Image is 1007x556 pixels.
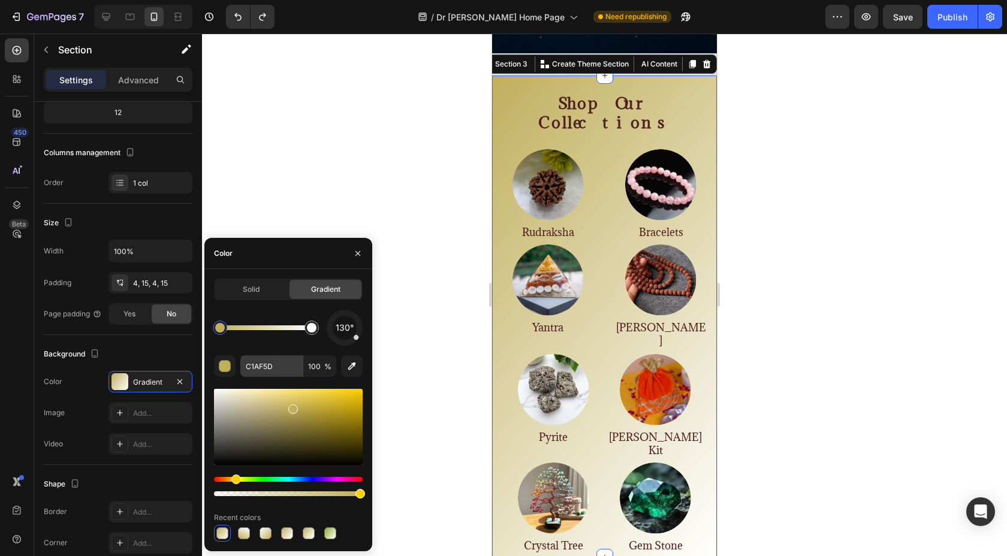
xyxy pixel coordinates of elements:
[336,321,354,335] span: 130°
[44,537,68,548] div: Corner
[133,178,189,189] div: 1 col
[46,104,190,121] div: 12
[431,11,434,23] span: /
[44,177,64,188] div: Order
[167,309,176,319] span: No
[5,5,89,29] button: 7
[605,11,667,22] span: Need republishing
[59,74,93,86] p: Settings
[133,278,189,289] div: 4, 15, 4, 15
[133,408,189,419] div: Add...
[243,284,260,295] span: Solid
[214,248,233,259] div: Color
[893,12,913,22] span: Save
[11,128,29,137] div: 450
[44,215,76,231] div: Size
[44,407,65,418] div: Image
[492,34,717,556] iframe: Design area
[883,5,922,29] button: Save
[44,376,62,387] div: Color
[44,277,71,288] div: Padding
[44,476,82,492] div: Shape
[44,246,64,256] div: Width
[79,10,84,24] p: 7
[240,355,303,377] input: Eg: FFFFFF
[324,361,331,372] span: %
[133,377,168,388] div: Gradient
[118,74,159,86] p: Advanced
[436,11,565,23] span: Dr [PERSON_NAME] Home Page
[58,43,156,57] p: Section
[966,497,995,526] div: Open Intercom Messenger
[133,507,189,518] div: Add...
[311,284,340,295] span: Gradient
[226,5,275,29] div: Undo/Redo
[44,346,102,362] div: Background
[214,512,261,523] div: Recent colors
[44,439,63,449] div: Video
[133,439,189,450] div: Add...
[123,309,135,319] span: Yes
[44,506,67,517] div: Border
[109,240,192,262] input: Auto
[214,477,363,482] div: Hue
[133,538,189,549] div: Add...
[44,145,137,161] div: Columns management
[9,219,29,229] div: Beta
[44,309,102,319] div: Page padding
[937,11,967,23] div: Publish
[927,5,978,29] button: Publish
